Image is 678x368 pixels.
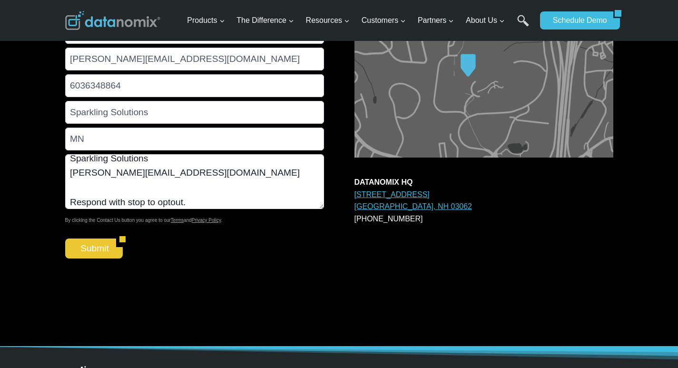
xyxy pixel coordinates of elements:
[65,11,160,30] img: Datanomix
[466,14,505,27] span: About Us
[187,14,225,27] span: Products
[171,218,184,223] a: Terms
[65,128,324,150] input: State
[65,239,117,259] input: Submit
[65,74,324,97] input: Phone Number
[65,217,324,224] p: By clicking the Contact Us button you agree to our and .
[183,5,535,36] nav: Primary Navigation
[354,176,613,225] p: [PHONE_NUMBER]
[362,14,406,27] span: Customers
[354,178,413,186] strong: DATANOMIX HQ
[65,48,324,70] input: Work e-mail
[306,14,350,27] span: Resources
[540,11,613,30] a: Schedule Demo
[517,15,529,36] a: Search
[354,190,472,211] a: [STREET_ADDRESS][GEOGRAPHIC_DATA], NH 03062
[192,218,221,223] a: Privacy Policy
[65,101,324,124] input: Company
[236,14,294,27] span: The Difference
[418,14,454,27] span: Partners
